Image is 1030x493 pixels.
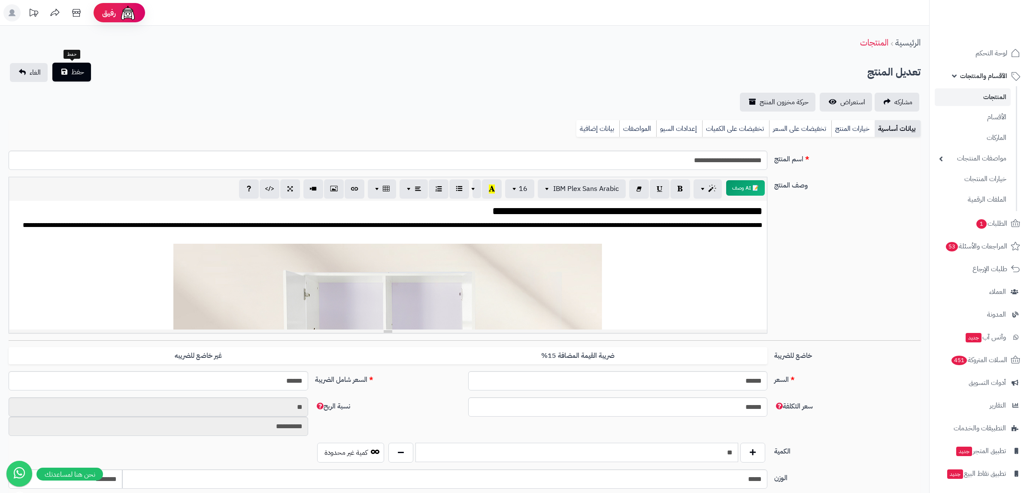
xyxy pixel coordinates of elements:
[52,63,91,82] button: حفظ
[831,120,875,137] a: خيارات المنتج
[9,347,388,365] label: غير خاضع للضريبه
[619,120,656,137] a: المواصفات
[935,129,1011,147] a: الماركات
[774,401,813,411] span: سعر التكلفة
[951,356,967,365] span: 451
[935,236,1025,257] a: المراجعات والأسئلة53
[656,120,702,137] a: إعدادات السيو
[769,120,831,137] a: تخفيضات على السعر
[312,371,465,385] label: السعر شامل الضريبة
[505,179,534,198] button: 16
[553,184,619,194] span: IBM Plex Sans Arabic
[771,371,924,385] label: السعر
[960,70,1007,82] span: الأقسام والمنتجات
[935,259,1025,279] a: طلبات الإرجاع
[935,372,1025,393] a: أدوات التسويق
[538,179,626,198] button: IBM Plex Sans Arabic
[945,240,1007,252] span: المراجعات والأسئلة
[935,170,1011,188] a: خيارات المنتجات
[867,64,921,81] h2: تعديل المنتج
[935,350,1025,370] a: السلات المتروكة451
[935,327,1025,348] a: وآتس آبجديد
[935,304,1025,325] a: المدونة
[966,333,982,342] span: جديد
[935,191,1011,209] a: الملفات الرقمية
[935,281,1025,302] a: العملاء
[820,93,872,112] a: استعراض
[975,47,1007,59] span: لوحة التحكم
[956,447,972,456] span: جديد
[935,418,1025,439] a: التطبيقات والخدمات
[702,120,769,137] a: تخفيضات على الكميات
[935,149,1011,168] a: مواصفات المنتجات
[895,36,921,49] a: الرئيسية
[840,97,865,107] span: استعراض
[771,177,924,191] label: وصف المنتج
[102,8,116,18] span: رفيق
[946,242,958,251] span: 53
[771,347,924,361] label: خاضع للضريبة
[976,219,987,229] span: 1
[894,97,912,107] span: مشاركه
[315,401,350,411] span: نسبة الربح
[119,4,136,21] img: ai-face.png
[935,213,1025,234] a: الطلبات1
[726,180,765,196] button: 📝 AI وصف
[388,347,767,365] label: ضريبة القيمة المضافة 15%
[771,469,924,483] label: الوزن
[935,108,1011,127] a: الأقسام
[965,331,1006,343] span: وآتس آب
[975,218,1007,230] span: الطلبات
[935,395,1025,416] a: التقارير
[947,469,963,479] span: جديد
[954,422,1006,434] span: التطبيقات والخدمات
[946,468,1006,480] span: تطبيق نقاط البيع
[990,399,1006,411] span: التقارير
[740,93,815,112] a: حركة مخزون المنتج
[935,463,1025,484] a: تطبيق نقاط البيعجديد
[969,377,1006,389] span: أدوات التسويق
[23,4,44,24] a: تحديثات المنصة
[951,354,1007,366] span: السلات المتروكة
[576,120,619,137] a: بيانات إضافية
[860,36,888,49] a: المنتجات
[771,151,924,164] label: اسم المنتج
[771,443,924,457] label: الكمية
[30,67,41,78] span: الغاء
[875,93,919,112] a: مشاركه
[760,97,809,107] span: حركة مخزون المنتج
[10,63,48,82] a: الغاء
[935,88,1011,106] a: المنتجات
[972,263,1007,275] span: طلبات الإرجاع
[64,50,80,59] div: حفظ
[935,43,1025,64] a: لوحة التحكم
[987,309,1006,321] span: المدونة
[935,441,1025,461] a: تطبيق المتجرجديد
[71,67,84,77] span: حفظ
[519,184,527,194] span: 16
[989,286,1006,298] span: العملاء
[875,120,921,137] a: بيانات أساسية
[955,445,1006,457] span: تطبيق المتجر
